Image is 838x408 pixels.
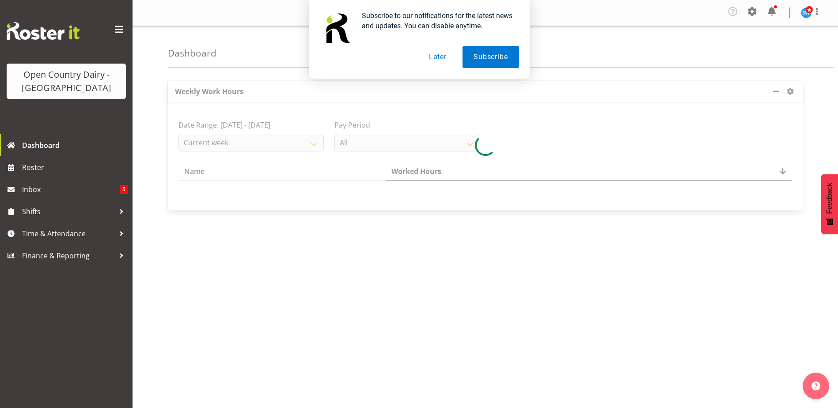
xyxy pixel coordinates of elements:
[418,46,458,68] button: Later
[22,139,128,152] span: Dashboard
[22,161,128,174] span: Roster
[22,205,115,218] span: Shifts
[319,11,355,46] img: notification icon
[355,11,519,31] div: Subscribe to our notifications for the latest news and updates. You can disable anytime.
[22,183,120,196] span: Inbox
[22,227,115,240] span: Time & Attendance
[826,183,834,214] span: Feedback
[821,174,838,234] button: Feedback - Show survey
[811,382,820,390] img: help-xxl-2.png
[463,46,519,68] button: Subscribe
[22,249,115,262] span: Finance & Reporting
[120,185,128,194] span: 5
[15,68,117,94] div: Open Country Dairy - [GEOGRAPHIC_DATA]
